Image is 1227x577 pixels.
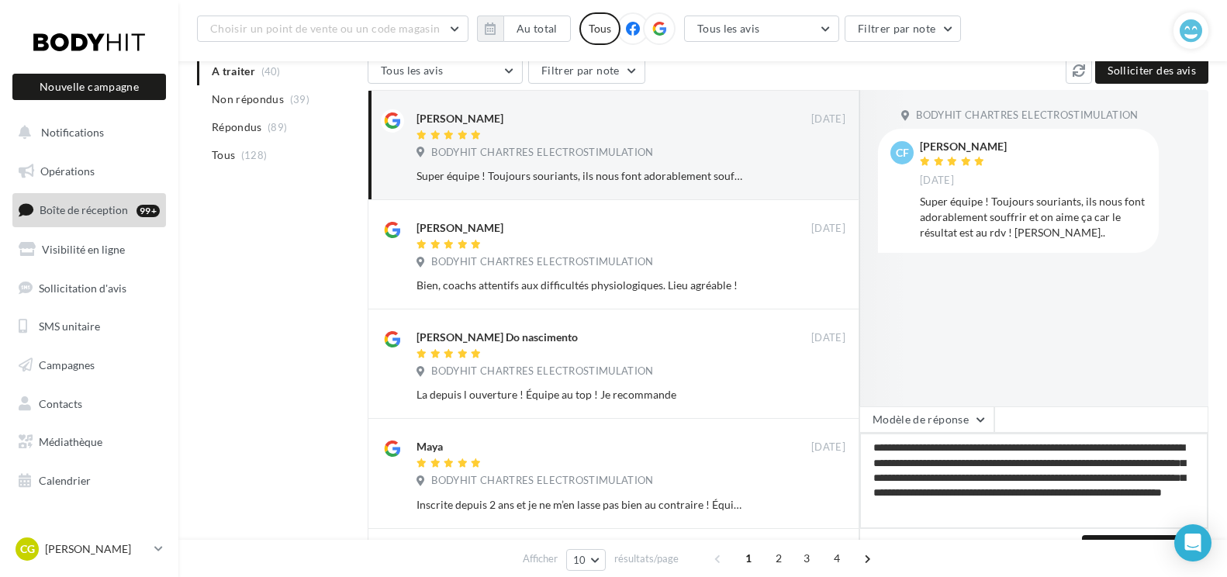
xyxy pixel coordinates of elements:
button: Choisir un point de vente ou un code magasin [197,16,468,42]
div: Open Intercom Messenger [1174,524,1211,561]
span: Boîte de réception [40,203,128,216]
span: CG [20,541,35,557]
span: BODYHIT CHARTRES ELECTROSTIMULATION [431,146,653,160]
span: [DATE] [811,112,845,126]
span: 2 [766,546,791,571]
div: 99+ [137,205,160,217]
span: Contacts [39,397,82,410]
span: Répondus [212,119,262,135]
span: Opérations [40,164,95,178]
span: Sollicitation d'avis [39,281,126,294]
button: Notifications [9,116,163,149]
a: Opérations [9,155,169,188]
a: Médiathèque [9,426,169,458]
span: 4 [824,546,849,571]
p: [PERSON_NAME] [45,541,148,557]
a: Campagnes [9,349,169,382]
span: Tous les avis [381,64,444,77]
div: La depuis l ouverture ! Équipe au top ! Je recommande [416,387,745,403]
span: 1 [736,546,761,571]
span: résultats/page [614,551,679,566]
div: Maya [416,439,443,454]
a: Visibilité en ligne [9,233,169,266]
button: Nouvelle campagne [12,74,166,100]
span: 10 [573,554,586,566]
div: Inscrite depuis 2 ans et je ne m’en lasse pas bien au contraire ! Équipe au top et très dynamique... [416,497,745,513]
a: Calendrier [9,465,169,497]
div: [PERSON_NAME] [416,111,503,126]
span: (39) [290,93,309,105]
div: [PERSON_NAME] Do nascimento [416,330,578,345]
span: Non répondus [212,92,284,107]
div: [PERSON_NAME] [416,220,503,236]
a: Contacts [9,388,169,420]
span: [DATE] [811,441,845,454]
div: [PERSON_NAME] [920,141,1007,152]
span: Médiathèque [39,435,102,448]
span: Visibilité en ligne [42,243,125,256]
span: Notifications [41,126,104,139]
span: (128) [241,149,268,161]
span: Afficher [523,551,558,566]
span: BODYHIT CHARTRES ELECTROSTIMULATION [916,109,1138,123]
span: BODYHIT CHARTRES ELECTROSTIMULATION [431,255,653,269]
span: [DATE] [920,174,954,188]
button: Poster ma réponse [1082,535,1201,561]
button: Au total [503,16,571,42]
button: Tous les avis [684,16,839,42]
span: Tous [212,147,235,163]
button: Au total [477,16,571,42]
span: [DATE] [811,331,845,345]
button: Modèle de réponse [859,406,994,433]
span: [DATE] [811,222,845,236]
span: BODYHIT CHARTRES ELECTROSTIMULATION [431,365,653,378]
span: Calendrier [39,474,91,487]
span: (89) [268,121,287,133]
button: 10 [566,549,606,571]
div: Super équipe ! Toujours souriants, ils nous font adorablement souffrir et on aime ça car le résul... [416,168,745,184]
a: Sollicitation d'avis [9,272,169,305]
button: Filtrer par note [528,57,645,84]
span: SMS unitaire [39,320,100,333]
a: SMS unitaire [9,310,169,343]
div: Bien, coachs attentifs aux difficultés physiologiques. Lieu agréable ! [416,278,745,293]
span: CF [896,145,909,161]
span: 3 [794,546,819,571]
div: Super équipe ! Toujours souriants, ils nous font adorablement souffrir et on aime ça car le résul... [920,194,1146,240]
span: Choisir un point de vente ou un code magasin [210,22,440,35]
span: BODYHIT CHARTRES ELECTROSTIMULATION [431,474,653,488]
button: Filtrer par note [845,16,962,42]
div: Tous [579,12,620,45]
button: Solliciter des avis [1095,57,1208,84]
a: Boîte de réception99+ [9,193,169,226]
span: Campagnes [39,358,95,371]
button: Tous les avis [368,57,523,84]
a: CG [PERSON_NAME] [12,534,166,564]
span: Tous les avis [697,22,760,35]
